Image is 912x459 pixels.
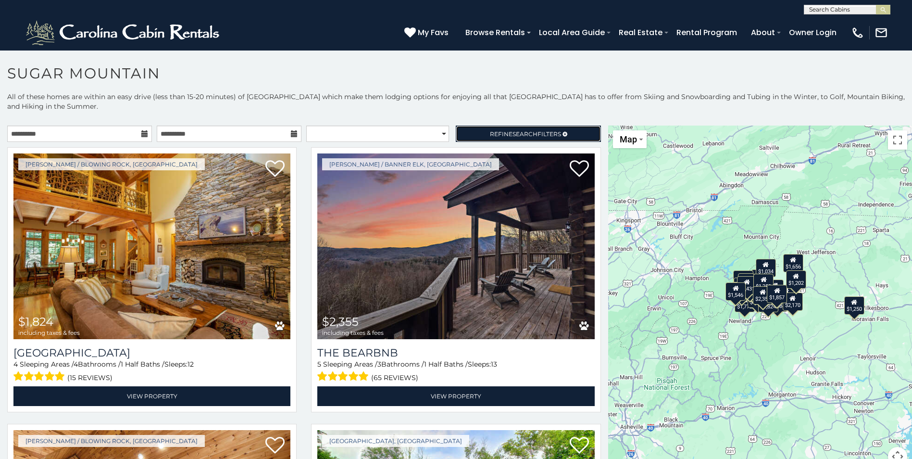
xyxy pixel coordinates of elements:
[322,315,359,329] span: $2,355
[67,371,112,384] span: (15 reviews)
[404,26,451,39] a: My Favs
[738,273,754,292] div: $693
[13,360,18,369] span: 4
[317,360,321,369] span: 5
[322,330,384,336] span: including taxes & fees
[317,346,594,359] a: The Bearbnb
[74,360,78,369] span: 4
[888,130,907,150] button: Toggle fullscreen view
[767,280,783,298] div: $970
[13,346,290,359] a: [GEOGRAPHIC_DATA]
[614,24,667,41] a: Real Estate
[456,126,600,142] a: RefineSearchFilters
[753,286,773,305] div: $2,355
[534,24,610,41] a: Local Area Guide
[18,330,80,336] span: including taxes & fees
[672,24,742,41] a: Rental Program
[265,436,285,456] a: Add to favorites
[322,435,469,447] a: [GEOGRAPHIC_DATA], [GEOGRAPHIC_DATA]
[756,259,776,277] div: $1,034
[735,294,755,312] div: $1,772
[875,26,888,39] img: mail-regular-white.png
[317,153,594,339] img: The Bearbnb
[613,130,647,148] button: Change map style
[317,153,594,339] a: The Bearbnb $2,355 including taxes & fees
[13,153,290,339] a: Mountain Song Lodge $1,824 including taxes & fees
[491,360,497,369] span: 13
[187,360,194,369] span: 12
[317,386,594,406] a: View Property
[24,18,224,47] img: White-1-2.png
[786,270,806,289] div: $1,202
[18,158,205,170] a: [PERSON_NAME] / Blowing Rock, [GEOGRAPHIC_DATA]
[844,296,864,315] div: $1,250
[317,359,594,384] div: Sleeping Areas / Bathrooms / Sleeps:
[18,315,53,329] span: $1,824
[377,360,381,369] span: 3
[121,360,164,369] span: 1 Half Baths /
[725,282,746,301] div: $1,546
[733,270,753,289] div: $1,741
[13,386,290,406] a: View Property
[570,436,589,456] a: Add to favorites
[767,285,787,303] div: $1,857
[371,371,418,384] span: (65 reviews)
[424,360,468,369] span: 1 Half Baths /
[490,130,561,138] span: Refine Filters
[746,24,780,41] a: About
[620,134,637,144] span: Map
[737,276,757,294] div: $1,431
[784,24,841,41] a: Owner Login
[18,435,205,447] a: [PERSON_NAME] / Blowing Rock, [GEOGRAPHIC_DATA]
[13,346,290,359] h3: Mountain Song Lodge
[783,254,803,272] div: $1,656
[851,26,864,39] img: phone-regular-white.png
[753,274,774,292] div: $1,259
[570,159,589,179] a: Add to favorites
[418,26,449,38] span: My Favs
[512,130,537,138] span: Search
[322,158,499,170] a: [PERSON_NAME] / Banner Elk, [GEOGRAPHIC_DATA]
[13,153,290,339] img: Mountain Song Lodge
[265,159,285,179] a: Add to favorites
[13,359,290,384] div: Sleeping Areas / Bathrooms / Sleeps:
[461,24,530,41] a: Browse Rentals
[782,293,802,311] div: $2,170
